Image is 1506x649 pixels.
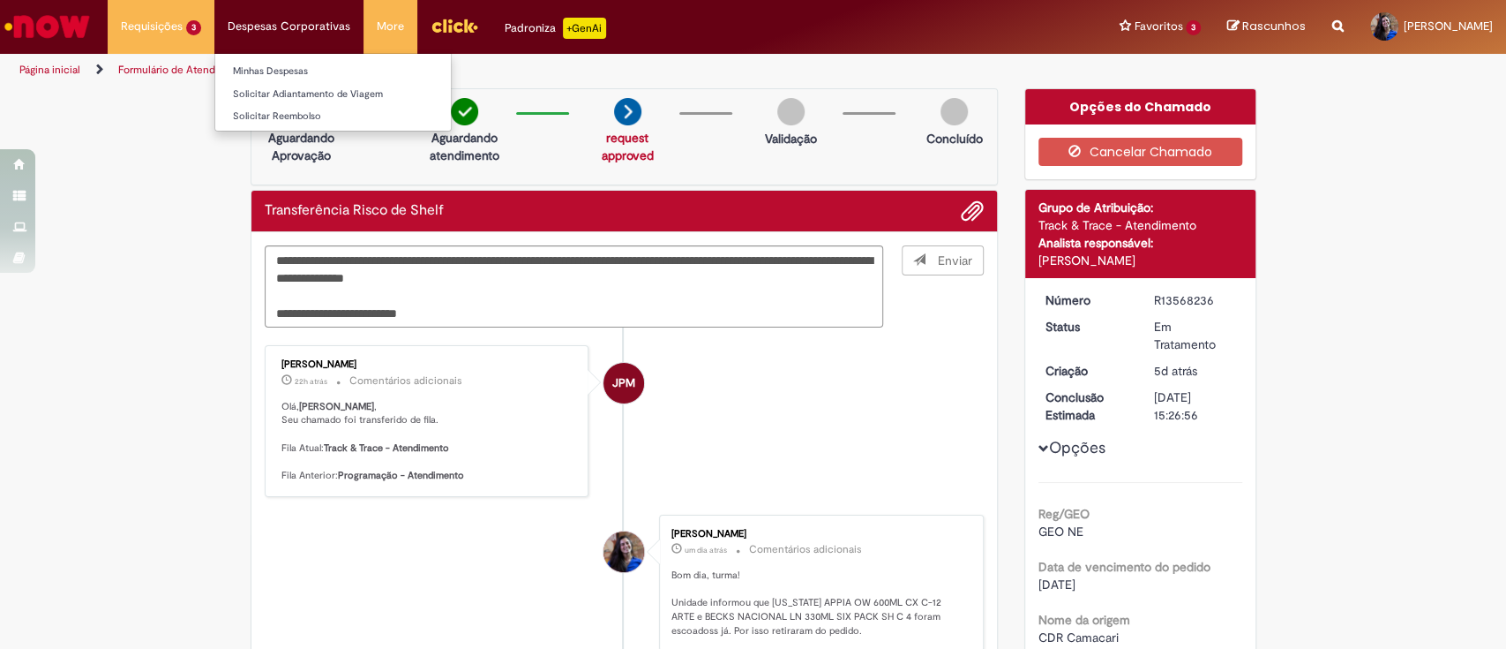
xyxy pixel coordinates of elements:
div: Julia Paiva Martelozo [603,363,644,404]
a: request approved [602,130,654,163]
span: Requisições [121,18,183,35]
dt: Conclusão Estimada [1032,389,1141,424]
img: click_logo_yellow_360x200.png [431,12,478,39]
span: 3 [1186,20,1201,35]
b: Data de vencimento do pedido [1038,559,1210,575]
a: Solicitar Adiantamento de Viagem [215,85,451,104]
a: Formulário de Atendimento [118,63,249,77]
b: Reg/GEO [1038,506,1090,522]
div: [PERSON_NAME] [1038,252,1242,269]
div: Padroniza [505,18,606,39]
img: check-circle-green.png [451,98,478,125]
img: img-circle-grey.png [940,98,968,125]
p: Aguardando atendimento [422,129,507,164]
p: Aguardando Aprovação [258,129,344,164]
h2: Transferência Risco de Shelf Histórico de tíquete [265,203,444,219]
div: 25/09/2025 17:26:53 [1154,362,1236,380]
span: Favoritos [1134,18,1182,35]
span: Despesas Corporativas [228,18,350,35]
span: CDR Camacari [1038,630,1119,645]
p: Bom dia, turma! Unidade informou que [US_STATE] APPIA OW 600ML CX C-12 ARTE e BECKS NACIONAL LN 3... [671,569,965,638]
div: Opções do Chamado [1025,89,1255,125]
time: 29/09/2025 16:27:04 [295,376,327,387]
p: Validação [765,130,817,147]
div: [PERSON_NAME] [671,529,965,540]
span: Rascunhos [1242,18,1306,34]
div: R13568236 [1154,291,1236,309]
div: Em Tratamento [1154,318,1236,353]
span: [DATE] [1038,577,1075,592]
small: Comentários adicionais [749,542,862,557]
div: [DATE] 15:26:56 [1154,389,1236,424]
time: 29/09/2025 09:24:08 [685,545,727,555]
span: 3 [186,20,201,35]
a: Página inicial [19,63,80,77]
span: [PERSON_NAME] [1404,19,1493,34]
b: Track & Trace - Atendimento [324,441,449,455]
b: Programação - Atendimento [338,469,464,482]
img: img-circle-grey.png [777,98,805,125]
p: Concluído [925,130,982,147]
ul: Despesas Corporativas [214,53,452,132]
small: Comentários adicionais [349,374,462,389]
a: Minhas Despesas [215,62,451,81]
p: +GenAi [563,18,606,39]
span: um dia atrás [685,545,727,555]
dt: Número [1032,291,1141,309]
div: Track & Trace - Atendimento [1038,216,1242,234]
dt: Status [1032,318,1141,336]
ul: Trilhas de página [13,54,991,87]
span: 22h atrás [295,376,327,387]
b: Nome da origem [1038,612,1130,628]
img: ServiceNow [2,9,93,44]
div: [PERSON_NAME] [281,359,575,370]
textarea: Digite sua mensagem aqui... [265,245,884,328]
div: Analista responsável: [1038,234,1242,252]
dt: Criação [1032,362,1141,380]
div: Grupo de Atribuição: [1038,199,1242,216]
p: Olá, , Seu chamado foi transferido de fila. Fila Atual: Fila Anterior: [281,400,575,483]
a: Solicitar Reembolso [215,107,451,126]
div: Sarah Portela Signorini [603,532,644,572]
b: [PERSON_NAME] [299,400,374,413]
span: GEO NE [1038,524,1083,540]
time: 25/09/2025 17:26:53 [1154,363,1197,379]
a: Rascunhos [1227,19,1306,35]
span: JPM [612,362,635,404]
img: arrow-next.png [614,98,641,125]
span: More [377,18,404,35]
button: Adicionar anexos [961,200,984,223]
button: Cancelar Chamado [1038,138,1242,166]
span: 5d atrás [1154,363,1197,379]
